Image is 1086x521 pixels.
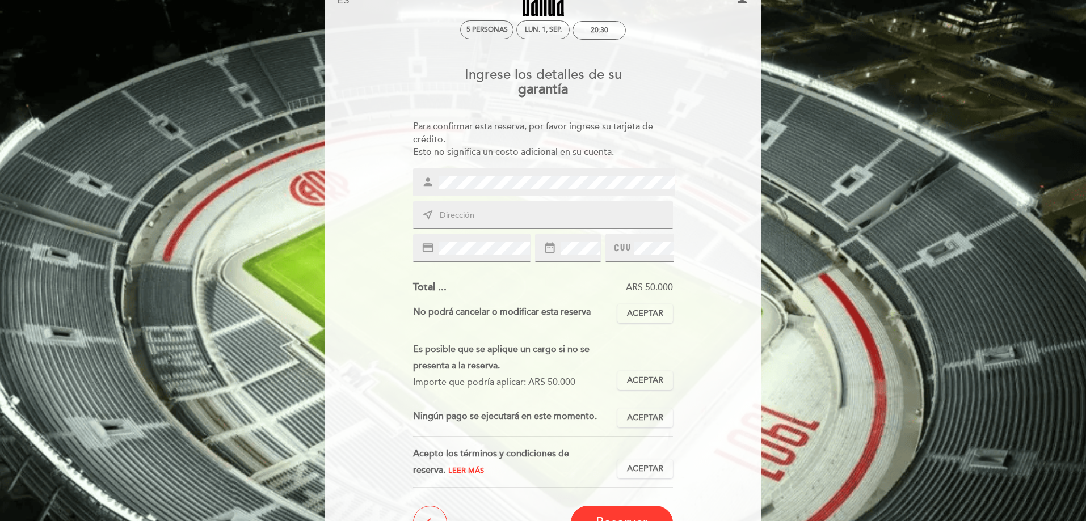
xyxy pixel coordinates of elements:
[413,408,618,427] div: Ningún pago se ejecutará en este momento.
[544,242,556,254] i: date_range
[422,209,434,221] i: near_me
[466,26,508,34] span: 5 personas
[448,466,484,475] span: Leer más
[617,304,673,323] button: Aceptar
[525,26,562,34] div: lun. 1, sep.
[617,459,673,478] button: Aceptar
[413,120,674,159] div: Para confirmar esta reserva, por favor ingrese su tarjeta de crédito. Esto no significa un costo ...
[617,371,673,390] button: Aceptar
[617,408,673,427] button: Aceptar
[413,341,609,374] div: Es posible que se aplique un cargo si no se presenta a la reserva.
[413,304,618,323] div: No podrá cancelar o modificar esta reserva
[627,308,663,320] span: Aceptar
[413,374,609,391] div: Importe que podría aplicar: ARS 50.000
[518,81,568,98] b: garantía
[439,209,675,222] input: Dirección
[591,26,608,35] div: 20:30
[627,375,663,387] span: Aceptar
[465,66,622,83] span: Ingrese los detalles de su
[422,176,434,188] i: person
[627,412,663,424] span: Aceptar
[627,463,663,475] span: Aceptar
[413,446,618,478] div: Acepto los términos y condiciones de reserva.
[422,242,434,254] i: credit_card
[413,281,447,293] span: Total ...
[447,281,674,294] div: ARS 50.000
